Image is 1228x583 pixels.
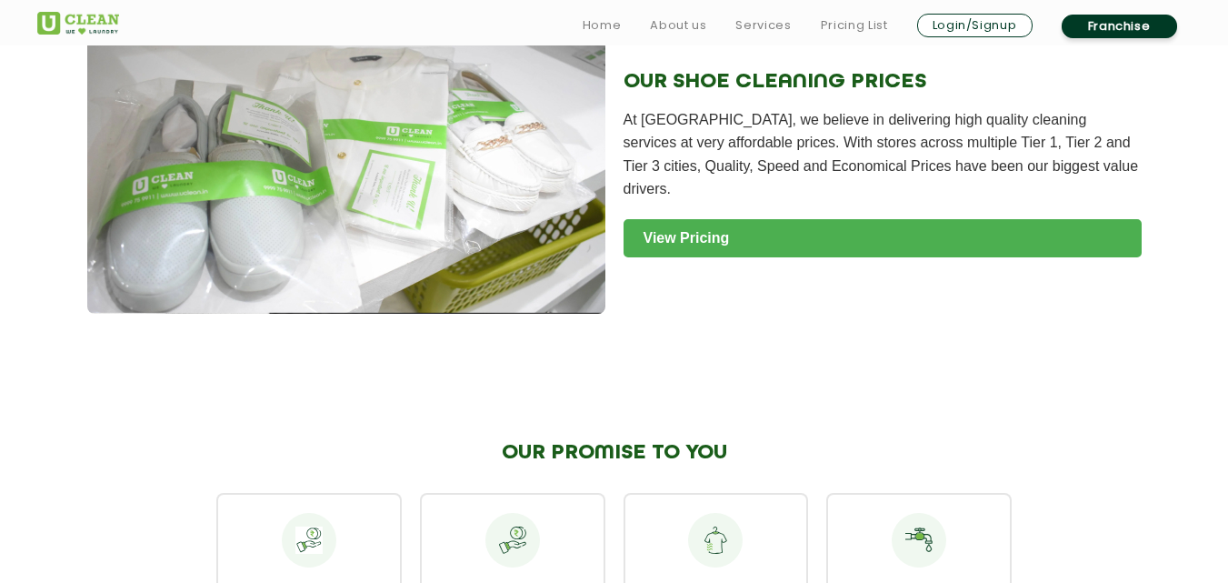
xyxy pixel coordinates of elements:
a: Services [735,15,791,36]
a: View Pricing [624,219,1142,257]
a: Franchise [1062,15,1177,38]
p: At [GEOGRAPHIC_DATA], we believe in delivering high quality cleaning services at very affordable ... [624,108,1142,201]
img: UClean Laundry and Dry Cleaning [37,12,119,35]
a: Pricing List [821,15,888,36]
h2: OUR SHOE CLEANING PRICES [624,70,1142,94]
img: Shoe Cleaning Service [87,14,605,314]
a: About us [650,15,706,36]
a: Home [583,15,622,36]
h2: OUR PROMISE TO YOU [216,441,1012,465]
a: Login/Signup [917,14,1033,37]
